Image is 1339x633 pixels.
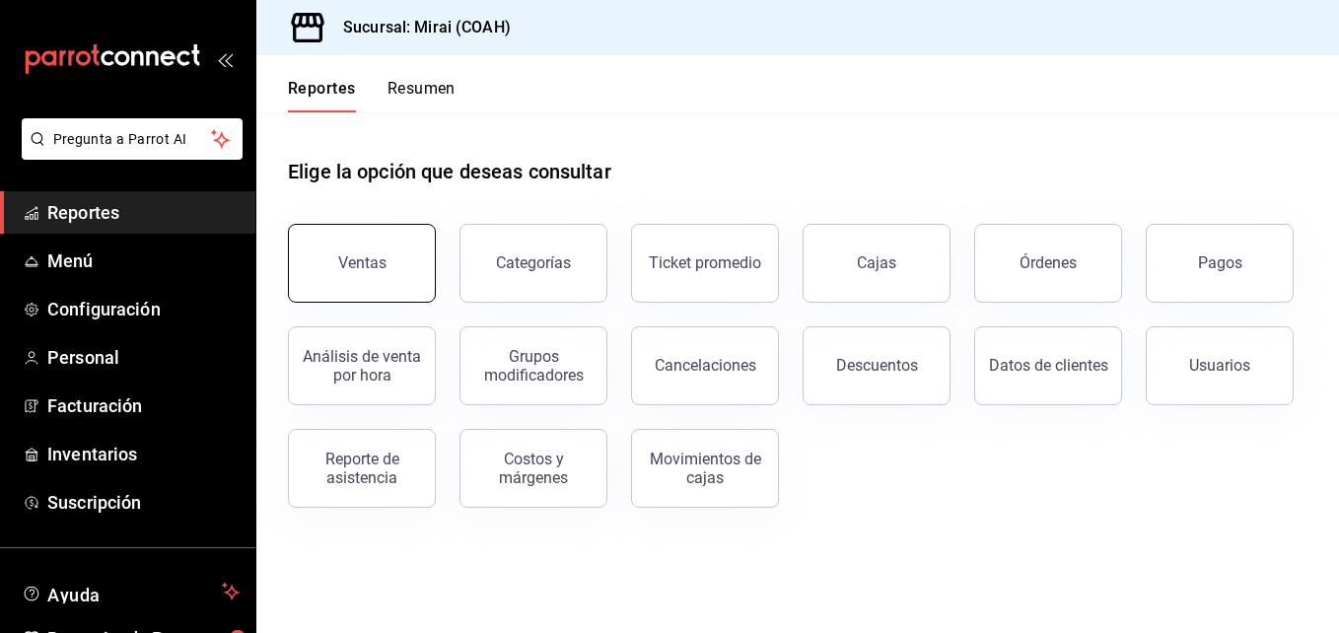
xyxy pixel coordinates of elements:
div: Órdenes [1020,253,1077,272]
span: Menú [47,247,240,274]
h1: Elige la opción que deseas consultar [288,157,611,186]
button: Pregunta a Parrot AI [22,118,243,160]
div: Grupos modificadores [472,347,595,385]
button: Movimientos de cajas [631,429,779,508]
button: Costos y márgenes [459,429,607,508]
button: Ticket promedio [631,224,779,303]
button: Grupos modificadores [459,326,607,405]
span: Facturación [47,392,240,419]
button: Resumen [388,79,456,112]
a: Cajas [803,224,951,303]
span: Pregunta a Parrot AI [53,129,212,150]
button: Pagos [1146,224,1294,303]
div: Datos de clientes [989,356,1108,375]
button: Ventas [288,224,436,303]
button: Reporte de asistencia [288,429,436,508]
div: Descuentos [836,356,918,375]
div: Pagos [1198,253,1242,272]
span: Ayuda [47,580,214,603]
a: Pregunta a Parrot AI [14,143,243,164]
button: Categorías [459,224,607,303]
div: Ventas [338,253,387,272]
button: Análisis de venta por hora [288,326,436,405]
h3: Sucursal: Mirai (COAH) [327,16,511,39]
button: Reportes [288,79,356,112]
div: Categorías [496,253,571,272]
span: Inventarios [47,441,240,467]
div: Costos y márgenes [472,450,595,487]
span: Configuración [47,296,240,322]
div: Usuarios [1189,356,1250,375]
button: Cancelaciones [631,326,779,405]
div: Reporte de asistencia [301,450,423,487]
span: Reportes [47,199,240,226]
button: Descuentos [803,326,951,405]
span: Personal [47,344,240,371]
div: navigation tabs [288,79,456,112]
button: Órdenes [974,224,1122,303]
div: Análisis de venta por hora [301,347,423,385]
span: Suscripción [47,489,240,516]
button: Usuarios [1146,326,1294,405]
div: Cancelaciones [655,356,756,375]
button: open_drawer_menu [217,51,233,67]
div: Cajas [857,251,897,275]
button: Datos de clientes [974,326,1122,405]
div: Movimientos de cajas [644,450,766,487]
div: Ticket promedio [649,253,761,272]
